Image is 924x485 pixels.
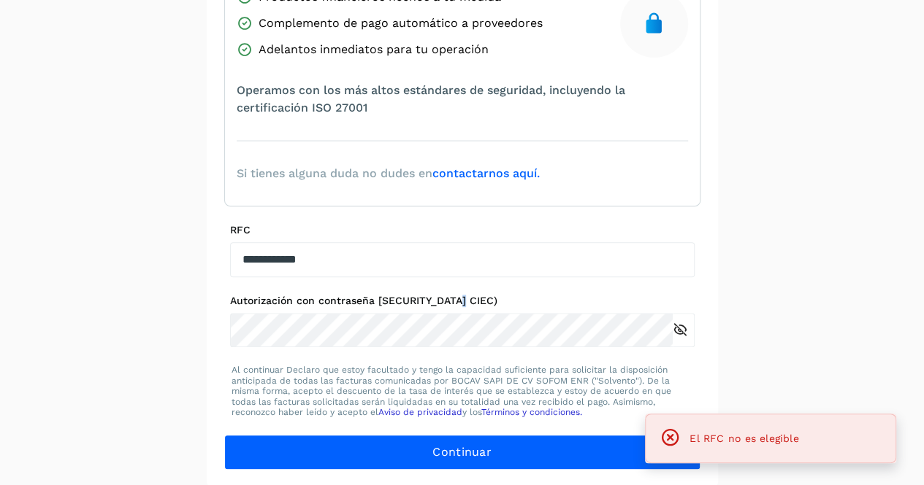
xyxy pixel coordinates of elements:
[690,432,798,444] span: El RFC no es elegible
[232,365,693,417] p: Al continuar Declaro que estoy facultado y tengo la capacidad suficiente para solicitar la dispos...
[432,166,540,180] a: contactarnos aquí.
[259,41,489,58] span: Adelantos inmediatos para tu operación
[642,12,665,35] img: secure
[481,407,582,417] a: Términos y condiciones.
[230,295,695,307] label: Autorización con contraseña [SECURITY_DATA] CIEC)
[237,165,540,182] span: Si tienes alguna duda no dudes en
[230,224,695,236] label: RFC
[224,435,700,470] button: Continuar
[378,407,462,417] a: Aviso de privacidad
[259,15,543,32] span: Complemento de pago automático a proveedores
[432,444,492,460] span: Continuar
[237,82,688,117] span: Operamos con los más altos estándares de seguridad, incluyendo la certificación ISO 27001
